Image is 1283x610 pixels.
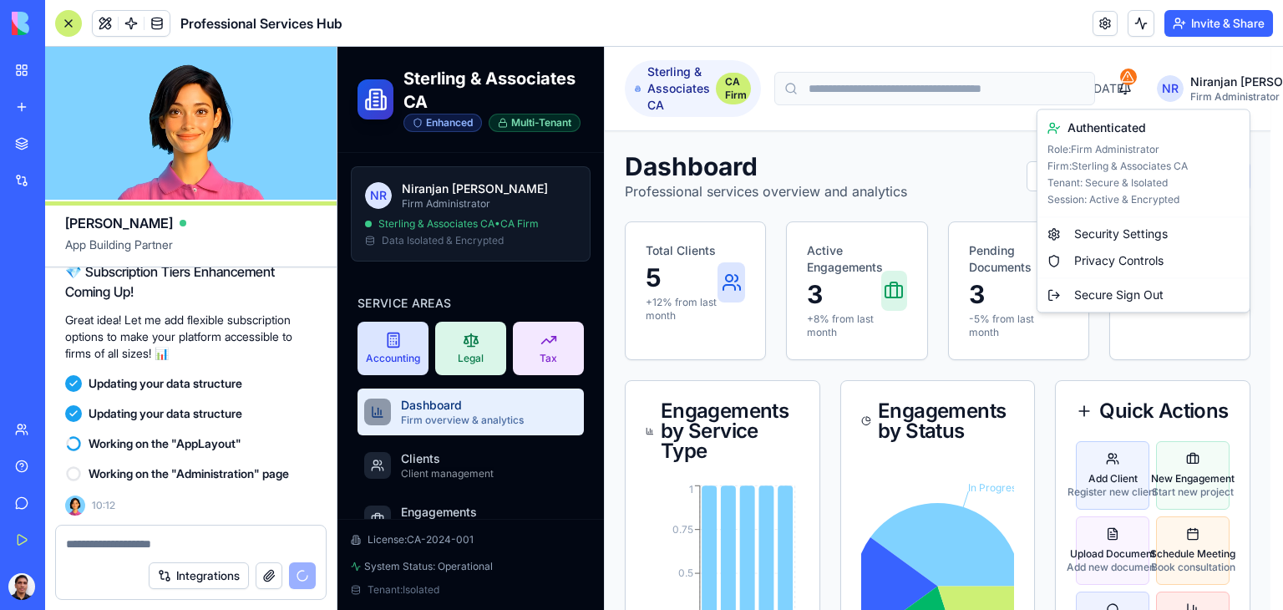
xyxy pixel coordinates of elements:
[89,405,242,422] span: Updating your data structure
[710,146,902,160] p: Session: Active & Encrypted
[12,12,115,35] img: logo
[710,96,902,109] p: Role: Firm Administrator
[149,562,249,589] button: Integrations
[180,13,342,33] span: Professional Services Hub
[65,213,173,233] span: [PERSON_NAME]
[703,235,909,262] div: Secure Sign Out
[89,435,241,452] span: Working on the "AppLayout"
[65,262,317,302] h2: 💎 Subscription Tiers Enhancement Coming Up!
[92,499,115,512] span: 10:12
[65,236,317,267] span: App Building Partner
[65,312,317,362] p: Great idea! Let me add flexible subscription options to make your platform accessible to firms of...
[89,375,242,392] span: Updating your data structure
[65,496,85,516] img: Ella_00000_wcx2te.png
[710,113,902,126] p: Firm: Sterling & Associates CA
[710,130,902,143] p: Tenant: Secure & Isolated
[730,73,809,89] span: Authenticated
[1164,10,1273,37] button: Invite & Share
[703,174,909,201] div: Security Settings
[89,465,289,482] span: Working on the "Administration" page
[703,201,909,227] div: Privacy Controls
[8,573,35,600] img: ACg8ocJkteLRu77GYGHQ_URDq7Yjr2K24YhktYo-bqfhJW1nilP-wD1F=s96-c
